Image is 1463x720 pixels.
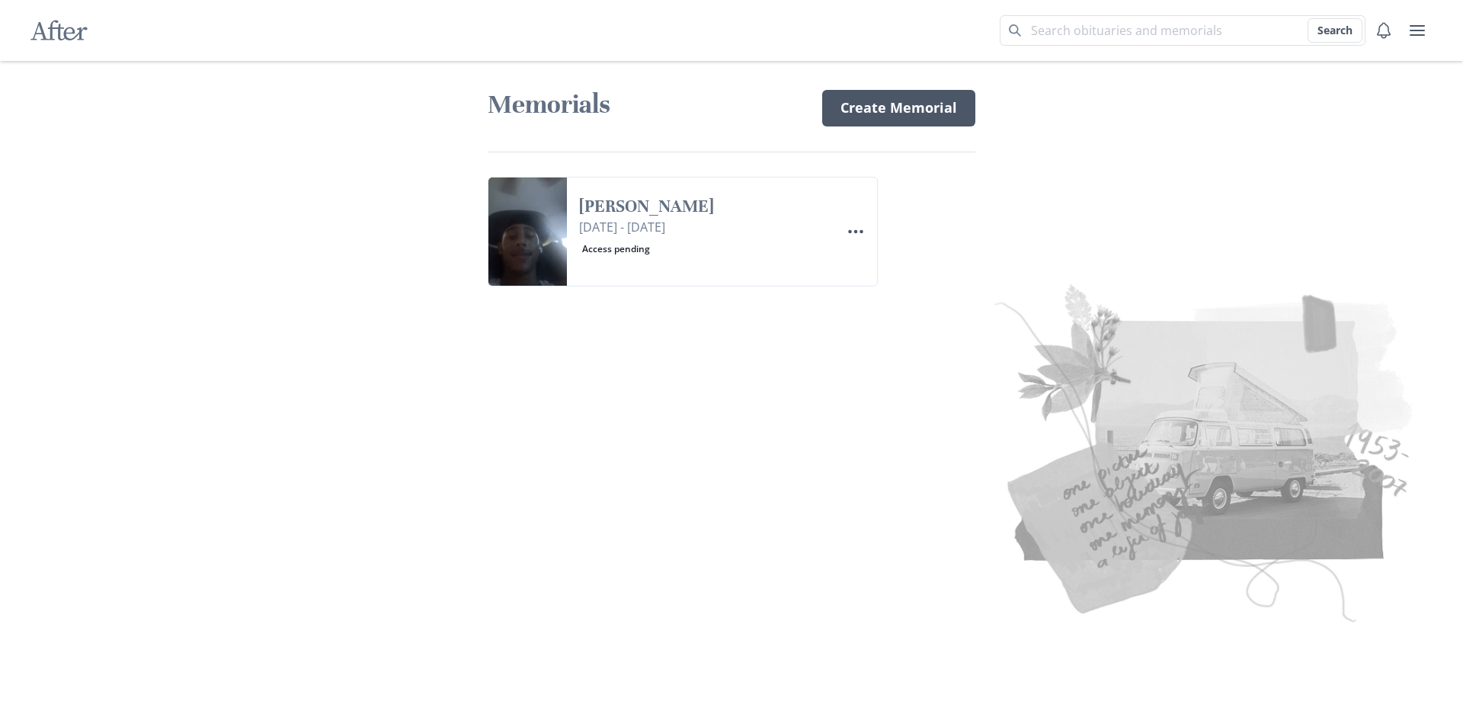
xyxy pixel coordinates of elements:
[1369,15,1399,46] button: Notifications
[1000,15,1365,46] input: Search term
[695,270,1426,630] img: Collage of old pictures and notes
[1308,18,1362,43] button: Search
[822,90,975,126] a: Create Memorial
[840,216,871,247] button: Options
[579,196,828,218] a: [PERSON_NAME]
[1402,15,1433,46] button: user menu
[488,88,804,121] h1: Memorials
